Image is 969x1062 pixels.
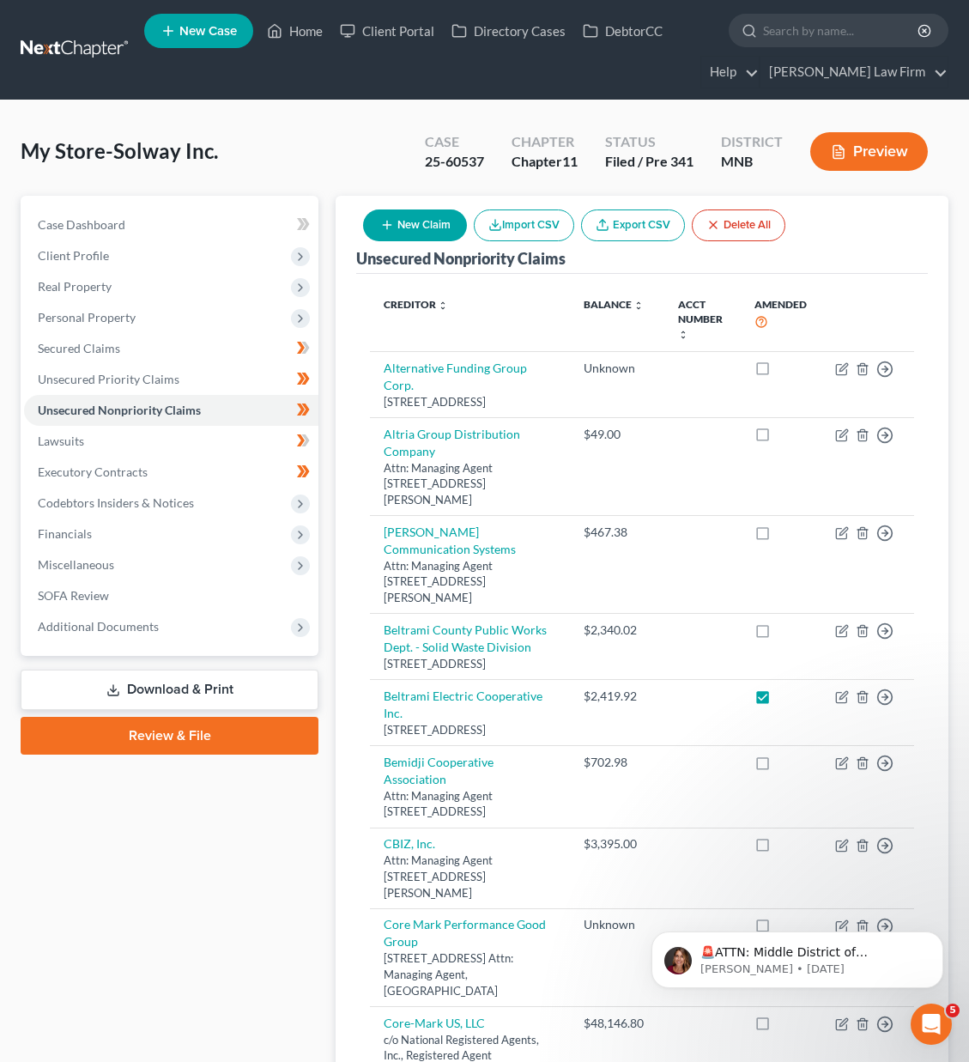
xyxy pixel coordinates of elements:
[384,788,556,820] div: Attn: Managing Agent [STREET_ADDRESS]
[384,853,556,901] div: Attn: Managing Agent [STREET_ADDRESS][PERSON_NAME]
[38,372,179,386] span: Unsecured Priority Claims
[626,895,969,1016] iframe: Intercom notifications message
[512,152,578,172] div: Chapter
[21,670,318,710] a: Download & Print
[584,298,644,311] a: Balance unfold_more
[38,279,112,294] span: Real Property
[38,464,148,479] span: Executory Contracts
[584,916,651,933] div: Unknown
[38,403,201,417] span: Unsecured Nonpriority Claims
[179,25,237,38] span: New Case
[384,722,556,738] div: [STREET_ADDRESS]
[384,298,448,311] a: Creditor unfold_more
[384,656,556,672] div: [STREET_ADDRESS]
[584,835,651,853] div: $3,395.00
[38,434,84,448] span: Lawsuits
[384,755,494,786] a: Bemidji Cooperative Association
[384,836,435,851] a: CBIZ, Inc.
[584,754,651,771] div: $702.98
[38,341,120,355] span: Secured Claims
[425,132,484,152] div: Case
[584,688,651,705] div: $2,419.92
[24,209,318,240] a: Case Dashboard
[562,153,578,169] span: 11
[38,526,92,541] span: Financials
[584,360,651,377] div: Unknown
[363,209,467,241] button: New Claim
[384,460,556,508] div: Attn: Managing Agent [STREET_ADDRESS][PERSON_NAME]
[605,132,693,152] div: Status
[911,1004,952,1045] iframe: Intercom live chat
[38,619,159,634] span: Additional Documents
[384,917,546,949] a: Core Mark Performance Good Group
[384,394,556,410] div: [STREET_ADDRESS]
[763,15,920,46] input: Search by name...
[438,300,448,311] i: unfold_more
[810,132,928,171] button: Preview
[24,426,318,457] a: Lawsuits
[38,588,109,603] span: SOFA Review
[760,57,948,88] a: [PERSON_NAME] Law Firm
[584,524,651,541] div: $467.38
[584,426,651,443] div: $49.00
[38,217,125,232] span: Case Dashboard
[384,689,542,720] a: Beltrami Electric Cooperative Inc.
[574,15,671,46] a: DebtorCC
[721,152,783,172] div: MNB
[678,298,723,340] a: Acct Number unfold_more
[24,395,318,426] a: Unsecured Nonpriority Claims
[384,427,520,458] a: Altria Group Distribution Company
[701,57,759,88] a: Help
[384,361,527,392] a: Alternative Funding Group Corp.
[38,557,114,572] span: Miscellaneous
[741,288,821,352] th: Amended
[584,1015,651,1032] div: $48,146.80
[24,457,318,488] a: Executory Contracts
[692,209,785,241] button: Delete All
[443,15,574,46] a: Directory Cases
[581,209,685,241] a: Export CSV
[384,1016,485,1030] a: Core-Mark US, LLC
[331,15,443,46] a: Client Portal
[24,580,318,611] a: SOFA Review
[384,950,556,998] div: [STREET_ADDRESS] Attn: Managing Agent, [GEOGRAPHIC_DATA]
[512,132,578,152] div: Chapter
[24,333,318,364] a: Secured Claims
[474,209,574,241] button: Import CSV
[678,330,688,340] i: unfold_more
[633,300,644,311] i: unfold_more
[38,495,194,510] span: Codebtors Insiders & Notices
[946,1004,960,1017] span: 5
[21,138,218,163] span: My Store-Solway Inc.
[258,15,331,46] a: Home
[384,622,547,654] a: Beltrami County Public Works Dept. - Solid Waste Division
[384,525,516,556] a: [PERSON_NAME] Communication Systems
[21,717,318,755] a: Review & File
[38,310,136,325] span: Personal Property
[425,152,484,172] div: 25-60537
[356,248,566,269] div: Unsecured Nonpriority Claims
[584,622,651,639] div: $2,340.02
[38,248,109,263] span: Client Profile
[24,364,318,395] a: Unsecured Priority Claims
[605,152,693,172] div: Filed / Pre 341
[721,132,783,152] div: District
[384,558,556,606] div: Attn: Managing Agent [STREET_ADDRESS][PERSON_NAME]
